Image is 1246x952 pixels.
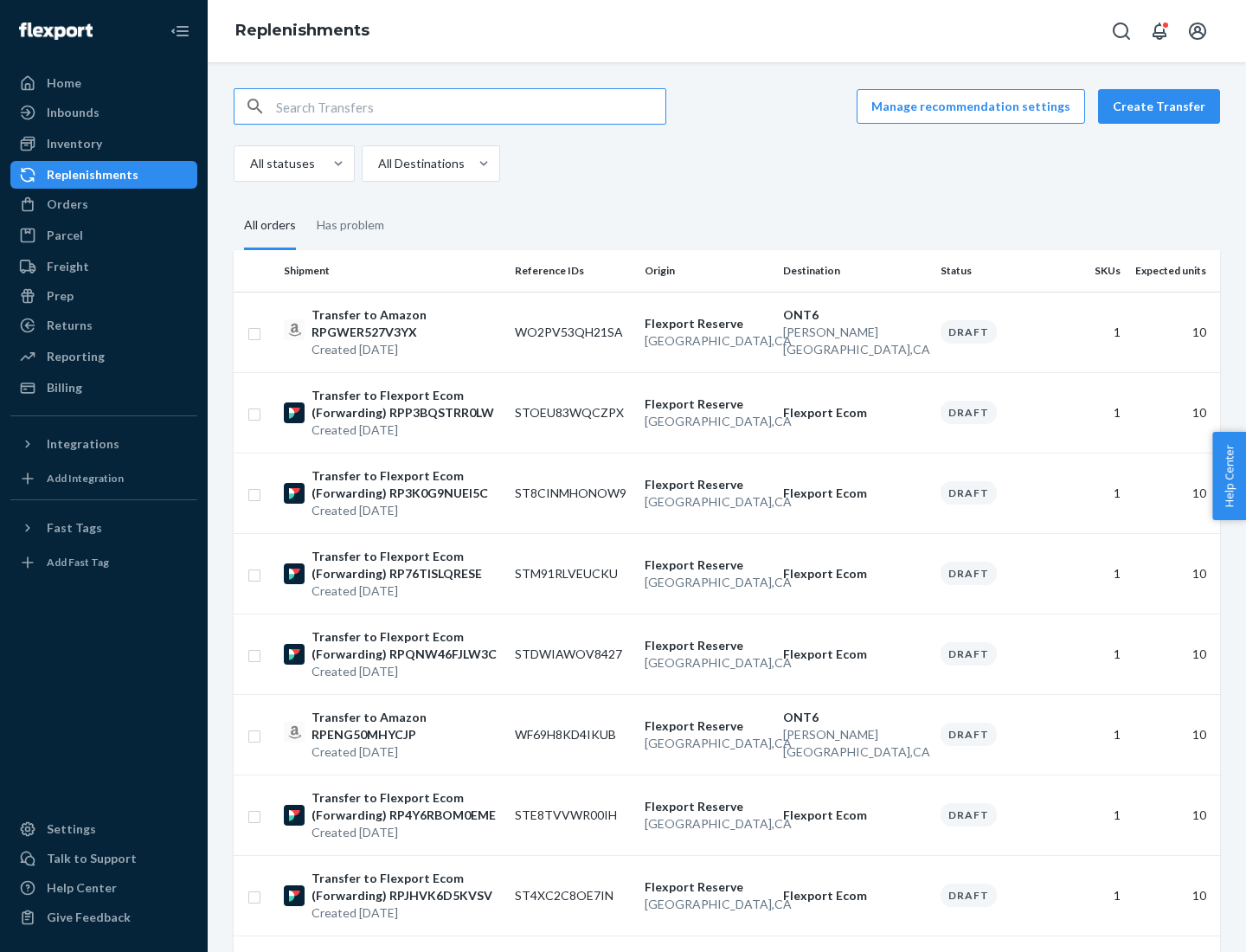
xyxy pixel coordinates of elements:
[783,646,927,663] p: Flexport Ecom
[1127,250,1220,292] th: Expected units
[638,250,776,292] th: Origin
[10,130,197,158] a: Inventory
[645,735,769,752] p: [GEOGRAPHIC_DATA] , CA
[10,222,197,249] a: Parcel
[47,519,102,537] div: Fast Tags
[47,879,117,897] div: Help Center
[311,502,501,519] p: Created [DATE]
[783,726,927,761] p: [PERSON_NAME][GEOGRAPHIC_DATA] , CA
[10,815,197,843] a: Settings
[248,155,250,172] input: All statuses
[47,820,96,838] div: Settings
[1127,694,1220,775] td: 10
[934,250,1063,292] th: Status
[776,250,934,292] th: Destination
[1098,89,1220,124] a: Create Transfer
[10,312,197,339] a: Returns
[645,493,769,511] p: [GEOGRAPHIC_DATA] , CA
[1063,250,1127,292] th: SKUs
[941,562,997,585] div: Draft
[10,465,197,492] a: Add Integration
[10,253,197,280] a: Freight
[941,401,997,424] div: Draft
[508,775,638,855] td: STE8TVVWR00IH
[10,430,197,458] button: Integrations
[10,69,197,97] a: Home
[311,387,501,421] p: Transfer to Flexport Ecom (Forwarding) RPP3BQSTRR0LW
[857,89,1085,124] a: Manage recommendation settings
[311,306,501,341] p: Transfer to Amazon RPGWER527V3YX
[311,824,501,841] p: Created [DATE]
[645,574,769,591] p: [GEOGRAPHIC_DATA] , CA
[645,878,769,896] p: Flexport Reserve
[1127,775,1220,855] td: 10
[1063,292,1127,372] td: 1
[508,614,638,694] td: STDWIAWOV8427
[10,874,197,902] a: Help Center
[783,485,927,502] p: Flexport Ecom
[783,887,927,904] p: Flexport Ecom
[1142,14,1177,48] button: Open notifications
[47,227,83,244] div: Parcel
[1180,14,1215,48] button: Open account menu
[47,287,74,305] div: Prep
[645,396,769,413] p: Flexport Reserve
[783,709,927,726] p: ONT6
[508,250,638,292] th: Reference IDs
[19,23,93,40] img: Flexport logo
[1212,432,1246,520] button: Help Center
[47,166,138,183] div: Replenishments
[10,343,197,370] a: Reporting
[941,320,997,344] div: Draft
[1063,775,1127,855] td: 1
[645,556,769,574] p: Flexport Reserve
[47,317,93,334] div: Returns
[47,74,81,92] div: Home
[941,884,997,907] div: Draft
[783,306,927,324] p: ONT6
[645,315,769,332] p: Flexport Reserve
[311,709,501,743] p: Transfer to Amazon RPENG50MHYCJP
[10,549,197,576] a: Add Fast Tag
[47,435,119,453] div: Integrations
[783,404,927,421] p: Flexport Ecom
[311,628,501,663] p: Transfer to Flexport Ecom (Forwarding) RPQNW46FJLW3C
[645,815,769,833] p: [GEOGRAPHIC_DATA] , CA
[645,896,769,913] p: [GEOGRAPHIC_DATA] , CA
[47,348,105,365] div: Reporting
[317,203,384,248] div: Has problem
[645,637,769,654] p: Flexport Reserve
[645,717,769,735] p: Flexport Reserve
[1063,533,1127,614] td: 1
[235,21,369,40] a: Replenishments
[378,155,465,172] div: All Destinations
[508,372,638,453] td: STOEU83WQCZPX
[276,89,665,124] input: Search Transfers
[783,324,927,358] p: [PERSON_NAME][GEOGRAPHIC_DATA] , CA
[645,798,769,815] p: Flexport Reserve
[311,789,501,824] p: Transfer to Flexport Ecom (Forwarding) RP4Y6RBOM0EME
[47,135,102,152] div: Inventory
[1127,614,1220,694] td: 10
[1127,372,1220,453] td: 10
[277,250,508,292] th: Shipment
[783,565,927,582] p: Flexport Ecom
[1127,292,1220,372] td: 10
[1127,533,1220,614] td: 10
[1063,855,1127,936] td: 1
[941,803,997,827] div: Draft
[311,467,501,502] p: Transfer to Flexport Ecom (Forwarding) RP3K0G9NUEI5C
[47,909,131,926] div: Give Feedback
[941,642,997,666] div: Draft
[47,379,82,396] div: Billing
[250,155,315,172] div: All statuses
[10,904,197,931] button: Give Feedback
[645,654,769,672] p: [GEOGRAPHIC_DATA] , CA
[645,332,769,350] p: [GEOGRAPHIC_DATA] , CA
[1063,614,1127,694] td: 1
[311,548,501,582] p: Transfer to Flexport Ecom (Forwarding) RP76TISLQRESE
[10,514,197,542] button: Fast Tags
[1127,855,1220,936] td: 10
[941,723,997,746] div: Draft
